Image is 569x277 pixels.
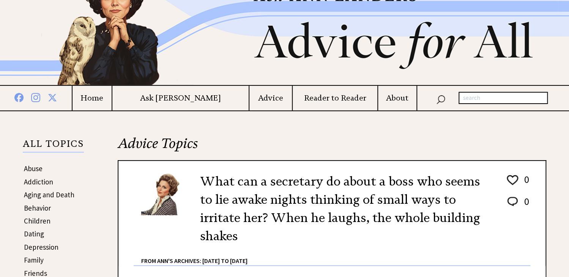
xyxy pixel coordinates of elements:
[200,172,494,245] h2: What can a secretary do about a boss who seems to lie awake nights thinking of small ways to irri...
[141,245,530,265] div: From Ann's Archives: [DATE] to [DATE]
[378,93,416,103] a: About
[436,93,445,104] img: search_nav.png
[24,216,50,225] a: Children
[24,203,51,212] a: Behavior
[249,93,292,103] a: Advice
[24,229,44,238] a: Dating
[24,255,44,264] a: Family
[24,177,53,186] a: Addiction
[24,190,74,199] a: Aging and Death
[24,164,43,173] a: Abuse
[23,140,84,153] p: ALL TOPICS
[520,173,530,194] td: 0
[14,91,24,102] img: facebook%20blue.png
[141,172,189,215] img: Ann6%20v2%20small.png
[520,195,530,215] td: 0
[506,173,519,187] img: heart_outline%201.png
[31,91,40,102] img: instagram%20blue.png
[506,195,519,208] img: message_round%202.png
[73,93,112,103] a: Home
[48,92,57,102] img: x%20blue.png
[24,242,58,252] a: Depression
[459,92,548,104] input: search
[112,93,249,103] a: Ask [PERSON_NAME]
[293,93,377,103] a: Reader to Reader
[118,134,546,160] h2: Advice Topics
